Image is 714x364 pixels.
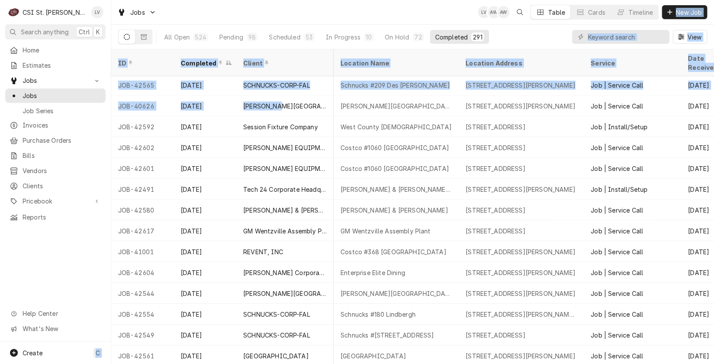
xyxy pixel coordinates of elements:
div: SCHNUCKS-CORP-FAL [243,310,310,319]
div: Location Name [340,59,450,68]
span: K [96,27,100,36]
div: JOB-42565 [111,75,174,95]
div: Schnucks #180 Lindbergh [340,310,416,319]
div: 291 [473,33,482,42]
span: Create [23,349,43,357]
div: LV [91,6,103,18]
div: 524 [195,33,206,42]
div: Job | Service Call [591,81,643,90]
div: ID [118,59,165,68]
div: Schnucks #209 Des [PERSON_NAME] [340,81,450,90]
div: Completed [181,59,223,68]
a: Go to What's New [5,321,106,336]
span: New Job [674,8,704,17]
span: Purchase Orders [23,136,101,145]
div: [PERSON_NAME] & [PERSON_NAME] #2272 [GEOGRAPHIC_DATA] [340,185,452,194]
a: Vendors [5,164,106,178]
div: Job | Service Call [591,226,643,236]
div: Location Address [466,59,575,68]
div: JOB-42580 [111,200,174,220]
span: View [685,33,703,42]
div: West County [DEMOGRAPHIC_DATA] [340,122,452,131]
span: Search anything [21,27,69,36]
span: Help Center [23,309,100,318]
div: Enterprise Elite Dining [340,268,405,277]
a: Reports [5,210,106,224]
div: Job | Service Call [591,331,643,340]
div: [STREET_ADDRESS][PERSON_NAME] [466,102,575,111]
div: [PERSON_NAME] Corporate Park, LLC [243,268,327,277]
div: [STREET_ADDRESS] [466,122,526,131]
div: [STREET_ADDRESS][PERSON_NAME] [466,351,575,361]
div: [DATE] [174,304,236,325]
div: [DATE] [174,158,236,179]
div: Scheduled [269,33,300,42]
div: [DATE] [174,75,236,95]
div: [STREET_ADDRESS][PERSON_NAME] [466,81,575,90]
span: Invoices [23,121,101,130]
div: Session Fixture Company [243,122,318,131]
button: New Job [662,5,707,19]
span: What's New [23,324,100,333]
div: Completed [435,33,468,42]
div: JOB-42592 [111,116,174,137]
a: Jobs [5,89,106,103]
div: Job | Service Call [591,289,643,298]
div: [STREET_ADDRESS][PERSON_NAME][PERSON_NAME] [466,310,577,319]
div: Alexandria Wilp's Avatar [497,6,509,18]
span: Clients [23,181,101,190]
span: Reports [23,213,101,222]
div: CSI St. [PERSON_NAME] [23,8,86,17]
a: Invoices [5,118,106,132]
div: Job | Service Call [591,102,643,111]
div: In Progress [326,33,360,42]
div: [DATE] [174,220,236,241]
span: Estimates [23,61,101,70]
div: Job | Service Call [591,143,643,152]
div: Job | Install/Setup [591,185,648,194]
div: [STREET_ADDRESS][PERSON_NAME] [466,185,575,194]
div: REVENT, INC [243,247,283,256]
div: [PERSON_NAME] EQUIPMENT MANUFACTURING [243,143,327,152]
div: [PERSON_NAME] EQUIPMENT MANUFACTURING [243,164,327,173]
div: JOB-42617 [111,220,174,241]
div: JOB-42604 [111,262,174,283]
div: Lisa Vestal's Avatar [91,6,103,18]
span: Ctrl [79,27,90,36]
div: [DATE] [174,200,236,220]
div: Costco #1060 [GEOGRAPHIC_DATA] [340,143,449,152]
div: Service [591,59,672,68]
a: Go to Pricebook [5,194,106,208]
div: [DATE] [174,95,236,116]
span: Pricebook [23,197,88,206]
div: 72 [414,33,422,42]
div: [DATE] [174,325,236,345]
div: JOB-42554 [111,304,174,325]
div: [DATE] [174,179,236,200]
div: 53 [306,33,313,42]
input: Keyword search [588,30,665,44]
div: [STREET_ADDRESS][PERSON_NAME] [466,247,575,256]
div: [DATE] [174,241,236,262]
span: Home [23,46,101,55]
div: [STREET_ADDRESS][PERSON_NAME] [466,289,575,298]
div: [DATE] [174,116,236,137]
a: Job Series [5,104,106,118]
div: [STREET_ADDRESS] [466,331,526,340]
a: Estimates [5,58,106,72]
div: Timeline [628,8,653,17]
a: Go to Help Center [5,306,106,321]
a: Go to Jobs [5,73,106,88]
div: All Open [164,33,190,42]
div: On Hold [385,33,409,42]
a: Home [5,43,106,57]
div: CSI St. Louis's Avatar [8,6,20,18]
a: Bills [5,148,106,163]
div: [STREET_ADDRESS] [466,143,526,152]
button: Open search [513,5,527,19]
div: Job | Install/Setup [591,122,648,131]
a: Go to Jobs [114,5,160,20]
div: [STREET_ADDRESS] [466,206,526,215]
div: SCHNUCKS-CORP-FAL [243,81,310,90]
div: [DATE] [174,283,236,304]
